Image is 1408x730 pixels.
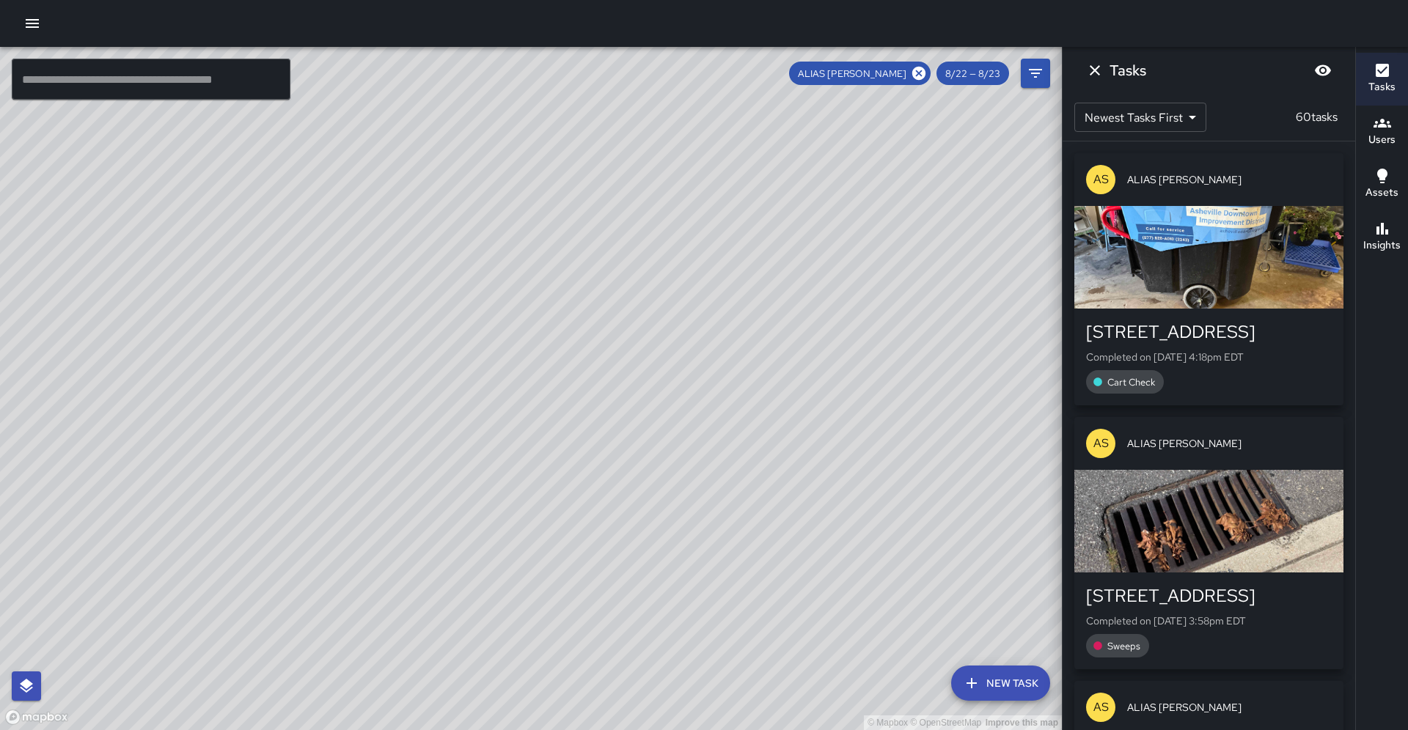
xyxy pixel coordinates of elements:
button: ASALIAS [PERSON_NAME][STREET_ADDRESS]Completed on [DATE] 3:58pm EDTSweeps [1074,417,1343,669]
span: ALIAS [PERSON_NAME] [789,67,915,80]
h6: Tasks [1368,79,1396,95]
h6: Tasks [1110,59,1146,82]
span: ALIAS [PERSON_NAME] [1127,436,1332,451]
span: ALIAS [PERSON_NAME] [1127,700,1332,715]
h6: Insights [1363,237,1401,254]
div: ALIAS [PERSON_NAME] [789,62,931,85]
p: Completed on [DATE] 3:58pm EDT [1086,613,1332,628]
p: AS [1093,171,1109,188]
p: Completed on [DATE] 4:18pm EDT [1086,350,1332,364]
button: ASALIAS [PERSON_NAME][STREET_ADDRESS]Completed on [DATE] 4:18pm EDTCart Check [1074,153,1343,405]
button: Users [1356,106,1408,158]
div: [STREET_ADDRESS] [1086,584,1332,608]
p: 60 tasks [1290,108,1343,126]
p: AS [1093,698,1109,716]
button: Blur [1308,56,1338,85]
h6: Users [1368,132,1396,148]
div: Newest Tasks First [1074,103,1206,132]
div: [STREET_ADDRESS] [1086,320,1332,344]
button: Filters [1021,59,1050,88]
span: ALIAS [PERSON_NAME] [1127,172,1332,187]
button: Insights [1356,211,1408,264]
button: Tasks [1356,53,1408,106]
h6: Assets [1365,185,1398,201]
span: Cart Check [1099,376,1164,388]
span: 8/22 — 8/23 [936,67,1009,80]
button: New Task [951,666,1050,701]
span: Sweeps [1099,640,1149,652]
button: Dismiss [1080,56,1110,85]
button: Assets [1356,158,1408,211]
p: AS [1093,435,1109,452]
